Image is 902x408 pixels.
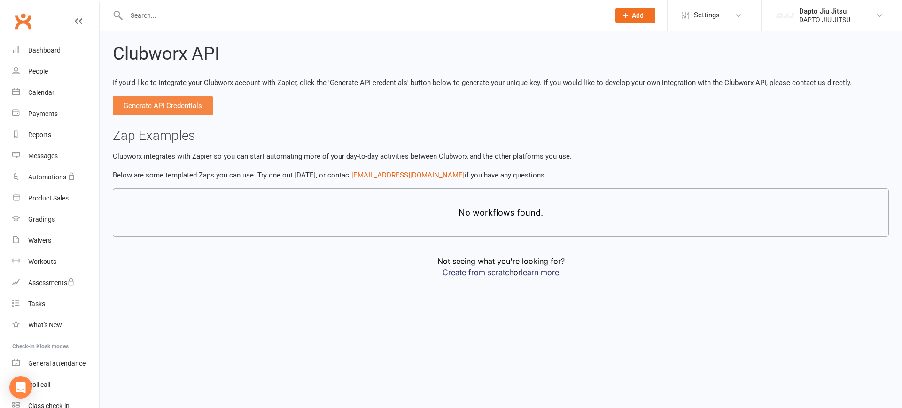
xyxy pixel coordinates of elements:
[28,321,62,329] div: What's New
[12,353,99,374] a: General attendance kiosk mode
[12,146,99,167] a: Messages
[113,96,213,115] button: Generate API Credentials
[632,12,644,19] span: Add
[12,103,99,124] a: Payments
[799,15,850,24] div: DAPTO JIU JITSU
[113,44,219,64] h2: Clubworx API
[28,360,86,367] div: General attendance
[28,131,51,139] div: Reports
[113,129,889,143] h3: Zap Examples
[12,293,99,315] a: Tasks
[12,188,99,209] a: Product Sales
[28,89,54,96] div: Calendar
[28,46,61,54] div: Dashboard
[28,194,69,202] div: Product Sales
[12,82,99,103] a: Calendar
[28,381,50,388] div: Roll call
[12,272,99,293] a: Assessments
[12,230,99,251] a: Waivers
[113,77,889,88] p: If you'd like to integrate your Clubworx account with Zapier, click the 'Generate API credentials...
[12,374,99,395] a: Roll call
[28,173,66,181] div: Automations
[28,216,55,223] div: Gradings
[694,5,720,26] span: Settings
[124,9,603,22] input: Search...
[12,61,99,82] a: People
[12,315,99,336] a: What's New
[12,124,99,146] a: Reports
[12,40,99,61] a: Dashboard
[28,258,56,265] div: Workouts
[28,300,45,308] div: Tasks
[9,376,32,399] div: Open Intercom Messenger
[12,209,99,230] a: Gradings
[351,171,465,179] a: [EMAIL_ADDRESS][DOMAIN_NAME]
[615,8,655,23] button: Add
[776,6,794,25] img: thumb_image1723000370.png
[113,169,889,181] p: Below are some templated Zaps you can use. Try one out [DATE], or contact if you have any questions.
[28,152,58,160] div: Messages
[799,7,850,15] div: Dapto Jiu Jitsu
[113,151,889,162] p: Clubworx integrates with Zapier so you can start automating more of your day-to-day activities be...
[28,68,48,75] div: People
[12,167,99,188] a: Automations
[11,9,35,33] a: Clubworx
[28,237,51,244] div: Waivers
[28,279,75,286] div: Assessments
[12,251,99,272] a: Workouts
[28,110,58,117] div: Payments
